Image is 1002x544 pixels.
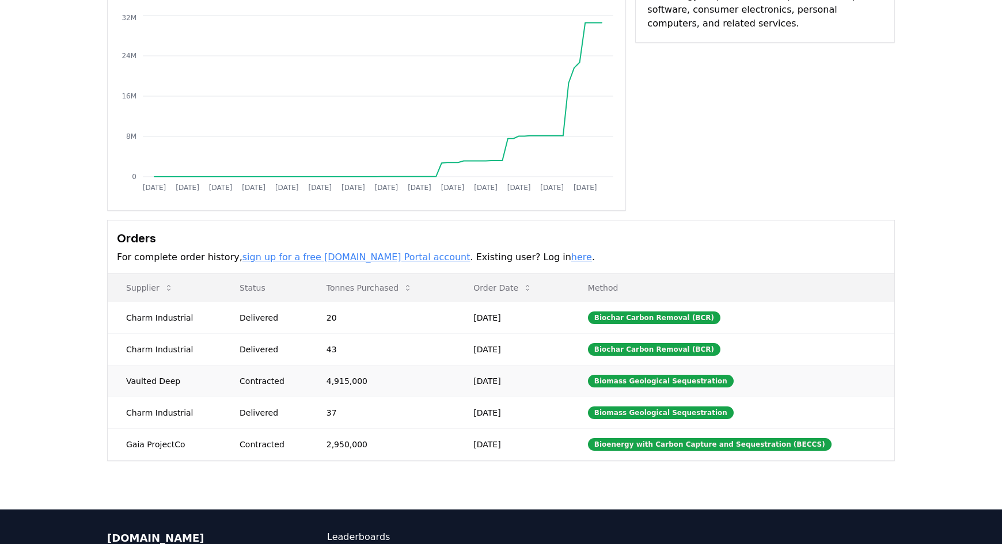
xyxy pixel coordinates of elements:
[122,92,136,100] tspan: 16M
[308,184,332,192] tspan: [DATE]
[588,406,734,419] div: Biomass Geological Sequestration
[242,184,265,192] tspan: [DATE]
[117,276,183,299] button: Supplier
[240,439,299,450] div: Contracted
[317,276,422,299] button: Tonnes Purchased
[108,333,221,365] td: Charm Industrial
[571,252,592,263] a: here
[132,173,136,181] tspan: 0
[240,407,299,419] div: Delivered
[574,184,597,192] tspan: [DATE]
[327,530,501,544] a: Leaderboards
[588,375,734,387] div: Biomass Geological Sequestration
[588,311,720,324] div: Biochar Carbon Removal (BCR)
[209,184,233,192] tspan: [DATE]
[240,312,299,324] div: Delivered
[308,428,456,460] td: 2,950,000
[108,428,221,460] td: Gaia ProjectCo
[341,184,365,192] tspan: [DATE]
[308,365,456,397] td: 4,915,000
[108,365,221,397] td: Vaulted Deep
[464,276,541,299] button: Order Date
[308,397,456,428] td: 37
[455,428,570,460] td: [DATE]
[122,14,136,22] tspan: 32M
[176,184,199,192] tspan: [DATE]
[108,397,221,428] td: Charm Industrial
[117,230,885,247] h3: Orders
[240,375,299,387] div: Contracted
[275,184,299,192] tspan: [DATE]
[308,302,456,333] td: 20
[308,333,456,365] td: 43
[455,365,570,397] td: [DATE]
[588,438,832,451] div: Bioenergy with Carbon Capture and Sequestration (BECCS)
[230,282,299,294] p: Status
[242,252,470,263] a: sign up for a free [DOMAIN_NAME] Portal account
[408,184,431,192] tspan: [DATE]
[108,302,221,333] td: Charm Industrial
[507,184,531,192] tspan: [DATE]
[375,184,398,192] tspan: [DATE]
[143,184,166,192] tspan: [DATE]
[126,132,136,140] tspan: 8M
[117,250,885,264] p: For complete order history, . Existing user? Log in .
[588,343,720,356] div: Biochar Carbon Removal (BCR)
[122,52,136,60] tspan: 24M
[441,184,465,192] tspan: [DATE]
[455,333,570,365] td: [DATE]
[474,184,498,192] tspan: [DATE]
[579,282,885,294] p: Method
[540,184,564,192] tspan: [DATE]
[455,302,570,333] td: [DATE]
[455,397,570,428] td: [DATE]
[240,344,299,355] div: Delivered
